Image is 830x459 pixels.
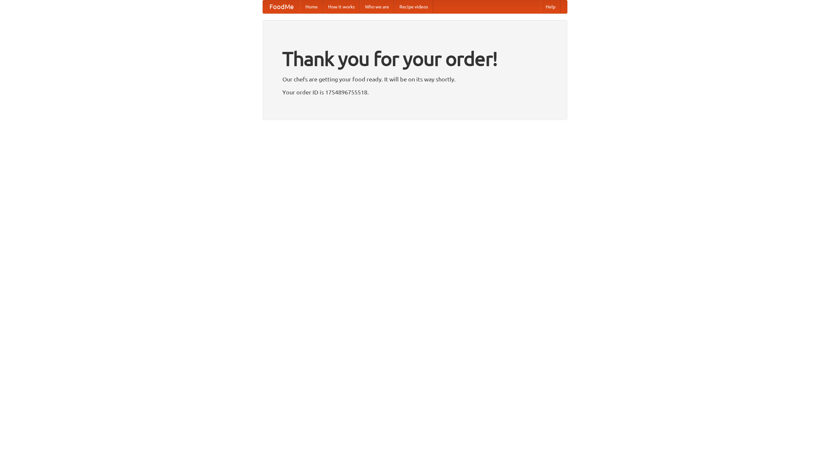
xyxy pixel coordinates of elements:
h1: Thank you for your order! [282,43,548,74]
p: Our chefs are getting your food ready. It will be on its way shortly. [282,74,548,84]
p: Your order ID is 1754896755518. [282,87,548,97]
a: FoodMe [263,0,300,13]
a: Home [300,0,323,13]
a: Who we are [360,0,394,13]
a: Recipe videos [394,0,433,13]
a: How it works [323,0,360,13]
a: Help [540,0,561,13]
